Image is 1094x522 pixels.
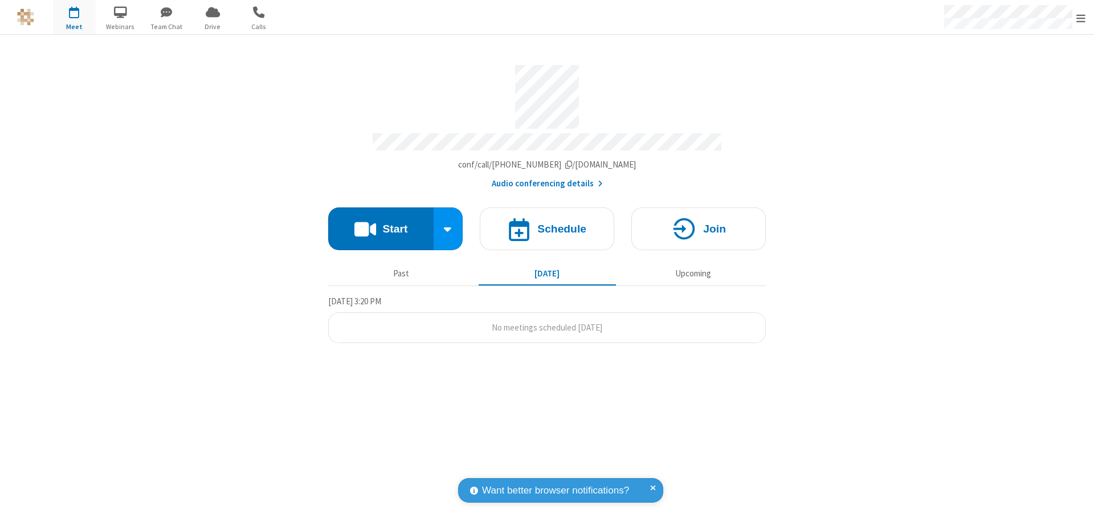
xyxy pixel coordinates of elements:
[624,263,762,284] button: Upcoming
[458,159,636,170] span: Copy my meeting room link
[328,207,434,250] button: Start
[434,207,463,250] div: Start conference options
[482,483,629,498] span: Want better browser notifications?
[480,207,614,250] button: Schedule
[537,223,586,234] h4: Schedule
[333,263,470,284] button: Past
[479,263,616,284] button: [DATE]
[382,223,407,234] h4: Start
[631,207,766,250] button: Join
[328,56,766,190] section: Account details
[53,22,96,32] span: Meet
[492,177,603,190] button: Audio conferencing details
[492,322,602,333] span: No meetings scheduled [DATE]
[17,9,34,26] img: QA Selenium DO NOT DELETE OR CHANGE
[458,158,636,172] button: Copy my meeting room linkCopy my meeting room link
[99,22,142,32] span: Webinars
[238,22,280,32] span: Calls
[145,22,188,32] span: Team Chat
[191,22,234,32] span: Drive
[328,296,381,307] span: [DATE] 3:20 PM
[703,223,726,234] h4: Join
[328,295,766,344] section: Today's Meetings
[1066,492,1085,514] iframe: Chat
